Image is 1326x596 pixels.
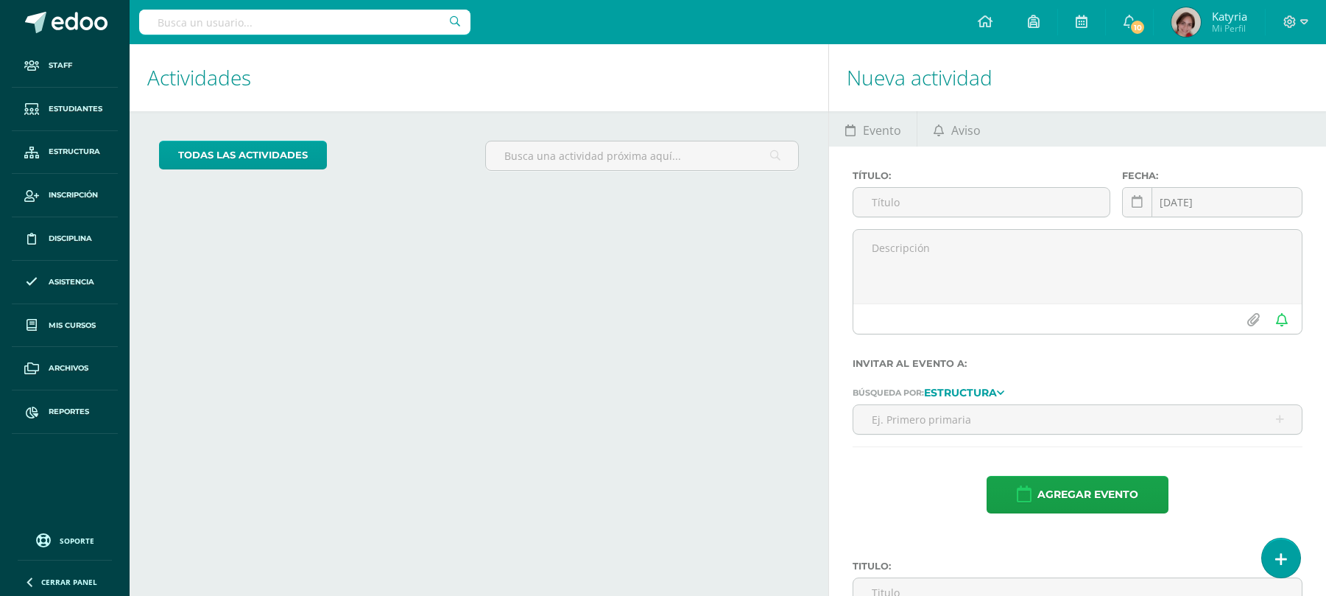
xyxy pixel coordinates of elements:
[1123,188,1302,217] input: Fecha de entrega
[12,88,118,131] a: Estudiantes
[49,233,92,245] span: Disciplina
[12,261,118,304] a: Asistencia
[853,170,1110,181] label: Título:
[853,405,1302,434] input: Ej. Primero primaria
[41,577,97,587] span: Cerrar panel
[12,304,118,348] a: Mis cursos
[49,362,88,374] span: Archivos
[139,10,470,35] input: Busca un usuario...
[12,347,118,390] a: Archivos
[853,561,1302,572] label: Titulo :
[847,44,1308,111] h1: Nueva actividad
[18,530,112,550] a: Soporte
[1212,22,1247,35] span: Mi Perfil
[853,188,1110,217] input: Título
[924,387,1004,397] a: Estructura
[60,536,94,546] span: Soporte
[49,320,96,332] span: Mis cursos
[1129,19,1146,35] span: 10
[49,276,94,288] span: Asistencia
[987,476,1168,513] button: Agregar evento
[49,146,100,158] span: Estructura
[917,111,996,147] a: Aviso
[12,131,118,175] a: Estructura
[1171,7,1201,37] img: a2b802f23b7c04cc8f9775ff2bf44706.png
[1212,9,1247,24] span: Katyria
[486,141,799,170] input: Busca una actividad próxima aquí...
[853,388,924,398] span: Búsqueda por:
[863,113,901,148] span: Evento
[49,103,102,115] span: Estudiantes
[12,174,118,217] a: Inscripción
[829,111,917,147] a: Evento
[159,141,327,169] a: todas las Actividades
[1037,477,1138,513] span: Agregar evento
[853,358,1302,369] label: Invitar al evento a:
[924,386,997,399] strong: Estructura
[12,390,118,434] a: Reportes
[49,406,89,418] span: Reportes
[951,113,981,148] span: Aviso
[12,44,118,88] a: Staff
[1122,170,1302,181] label: Fecha:
[12,217,118,261] a: Disciplina
[49,189,98,201] span: Inscripción
[147,44,811,111] h1: Actividades
[49,60,72,71] span: Staff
